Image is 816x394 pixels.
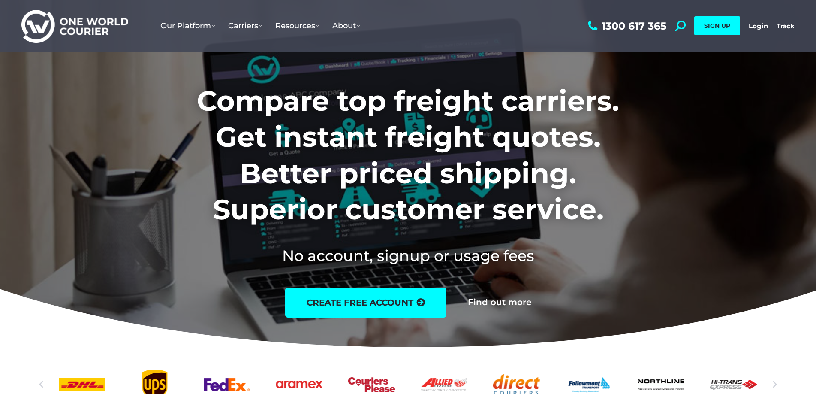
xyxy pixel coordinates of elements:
[21,9,128,43] img: One World Courier
[694,16,740,35] a: SIGN UP
[140,245,676,266] h2: No account, signup or usage fees
[269,12,326,39] a: Resources
[332,21,360,30] span: About
[326,12,367,39] a: About
[704,22,730,30] span: SIGN UP
[285,288,446,318] a: create free account
[586,21,666,31] a: 1300 617 365
[468,298,531,307] a: Find out more
[777,22,795,30] a: Track
[228,21,262,30] span: Carriers
[154,12,222,39] a: Our Platform
[140,83,676,228] h1: Compare top freight carriers. Get instant freight quotes. Better priced shipping. Superior custom...
[160,21,215,30] span: Our Platform
[222,12,269,39] a: Carriers
[749,22,768,30] a: Login
[275,21,319,30] span: Resources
